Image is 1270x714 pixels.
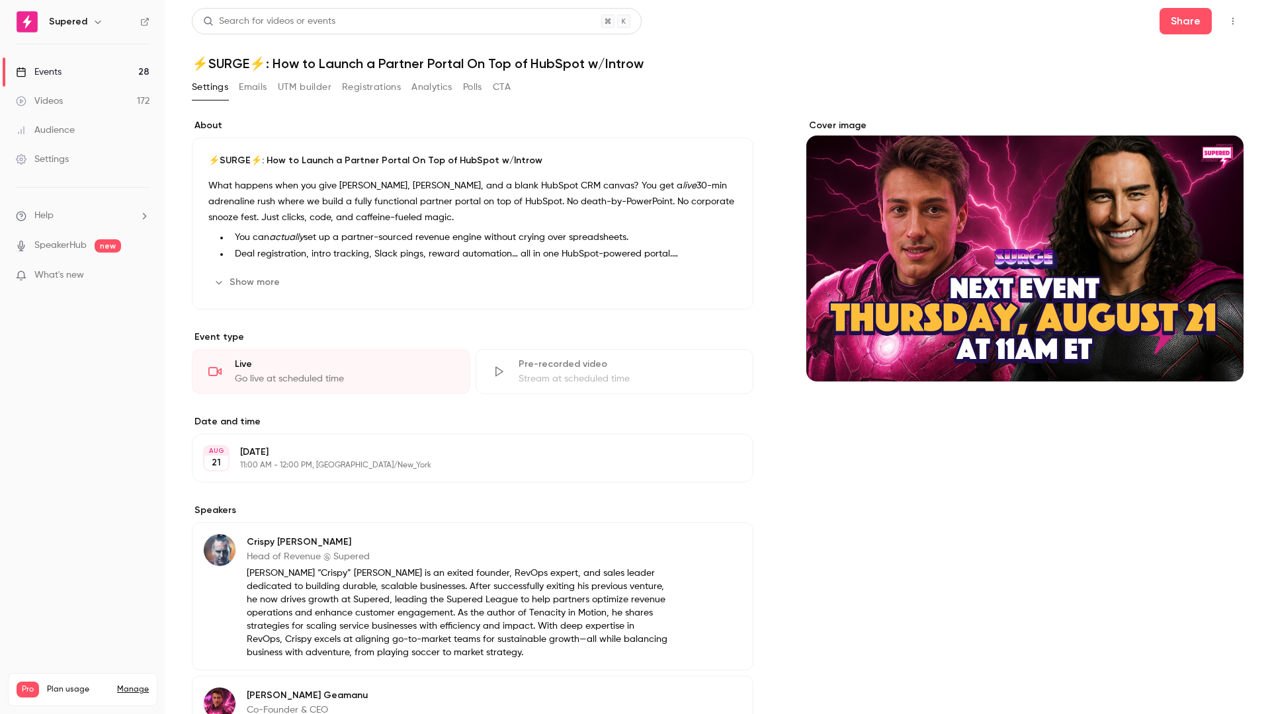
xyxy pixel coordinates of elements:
[16,209,149,223] li: help-dropdown-opener
[493,77,511,98] button: CTA
[212,456,221,469] p: 21
[204,446,228,456] div: AUG
[235,372,454,385] div: Go live at scheduled time
[239,77,267,98] button: Emails
[192,331,753,344] p: Event type
[208,178,737,225] p: What happens when you give [PERSON_NAME], [PERSON_NAME], and a blank HubSpot CRM canvas? You get ...
[269,233,304,242] em: actually
[16,95,63,108] div: Videos
[476,349,754,394] div: Pre-recorded videoStream at scheduled time
[203,15,335,28] div: Search for videos or events
[192,504,753,517] label: Speakers
[117,684,149,695] a: Manage
[34,268,84,282] span: What's new
[519,358,738,371] div: Pre-recorded video
[34,209,54,223] span: Help
[240,460,683,471] p: 11:00 AM - 12:00 PM, [GEOGRAPHIC_DATA]/New_York
[235,358,454,371] div: Live
[683,181,697,190] em: live
[208,154,737,167] p: ⚡️SURGE⚡️: How to Launch a Partner Portal On Top of HubSpot w/Introw
[208,272,288,293] button: Show more
[519,372,738,385] div: Stream at scheduled time
[17,682,39,697] span: Pro
[192,415,753,428] label: Date and time
[240,446,683,459] p: [DATE]
[192,56,1244,71] h1: ⚡️SURGE⚡️: How to Launch a Partner Portal On Top of HubSpot w/Introw
[411,77,452,98] button: Analytics
[16,65,62,79] div: Events
[17,11,38,32] img: Supered
[806,119,1244,381] section: Cover image
[47,684,109,695] span: Plan usage
[247,689,667,702] p: [PERSON_NAME] Geamanu
[134,270,149,282] iframe: Noticeable Trigger
[806,119,1244,132] label: Cover image
[16,153,69,166] div: Settings
[16,124,75,137] div: Audience
[247,550,667,563] p: Head of Revenue @ Supered
[463,77,482,98] button: Polls
[34,239,87,253] a: SpeakerHub
[230,231,737,245] li: You can set up a partner-sourced revenue engine without crying over spreadsheets.
[1160,8,1212,34] button: Share
[95,239,121,253] span: new
[342,77,401,98] button: Registrations
[204,534,235,566] img: Crispy Barnett
[230,247,737,261] li: Deal registration, intro tracking, Slack pings, reward automation… all in one HubSpot-powered por...
[192,522,753,670] div: Crispy BarnettCrispy [PERSON_NAME]Head of Revenue @ Supered[PERSON_NAME] “Crispy” [PERSON_NAME] i...
[192,349,470,394] div: LiveGo live at scheduled time
[247,567,667,659] p: [PERSON_NAME] “Crispy” [PERSON_NAME] is an exited founder, RevOps expert, and sales leader dedica...
[49,15,87,28] h6: Supered
[278,77,331,98] button: UTM builder
[247,535,667,549] p: Crispy [PERSON_NAME]
[192,77,228,98] button: Settings
[192,119,753,132] label: About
